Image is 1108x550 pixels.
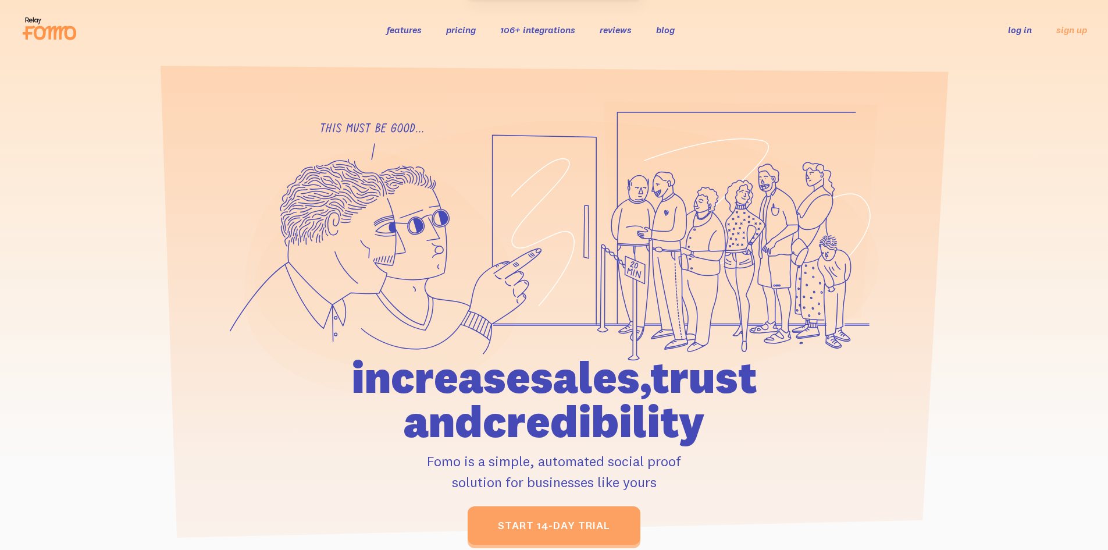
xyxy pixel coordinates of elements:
[500,24,575,36] a: 106+ integrations
[446,24,476,36] a: pricing
[285,355,824,443] h1: increase sales, trust and credibility
[600,24,632,36] a: reviews
[387,24,422,36] a: features
[1008,24,1032,36] a: log in
[656,24,675,36] a: blog
[468,506,640,545] a: start 14-day trial
[285,450,824,492] p: Fomo is a simple, automated social proof solution for businesses like yours
[1056,24,1087,36] a: sign up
